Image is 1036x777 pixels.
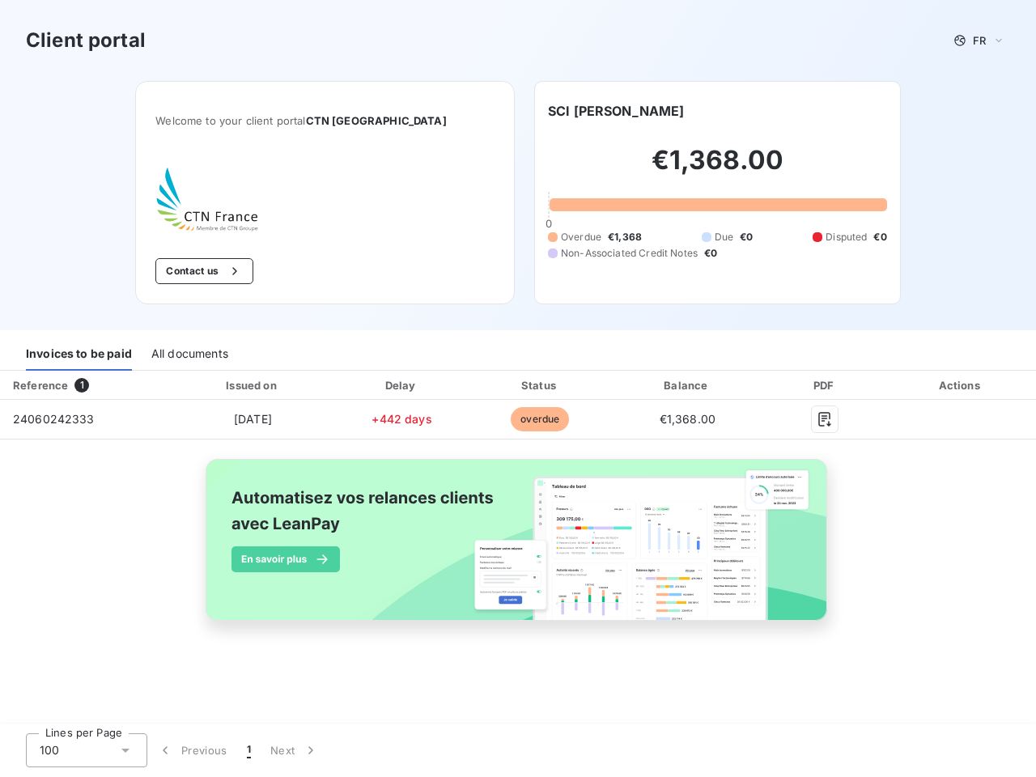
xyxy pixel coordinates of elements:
button: Previous [147,733,237,767]
h2: €1,368.00 [548,144,887,193]
div: Issued on [175,377,331,393]
div: Status [473,377,607,393]
div: Delay [338,377,466,393]
span: 24060242333 [13,412,95,426]
span: Welcome to your client portal [155,114,495,127]
span: €1,368 [608,230,642,244]
span: Due [715,230,733,244]
h3: Client portal [26,26,146,55]
span: €0 [704,246,717,261]
span: 0 [546,217,552,230]
span: +442 days [372,412,431,426]
span: €0 [740,230,753,244]
div: All documents [151,337,228,371]
span: FR [973,34,986,47]
button: 1 [237,733,261,767]
span: 1 [247,742,251,758]
h6: SCI [PERSON_NAME] [548,101,685,121]
span: €0 [873,230,886,244]
div: Invoices to be paid [26,337,132,371]
span: €1,368.00 [660,412,715,426]
span: Overdue [561,230,601,244]
span: Non-Associated Credit Notes [561,246,698,261]
span: 1 [74,378,89,393]
span: CTN [GEOGRAPHIC_DATA] [306,114,447,127]
span: Disputed [826,230,867,244]
div: PDF [767,377,882,393]
div: Reference [13,379,68,392]
span: [DATE] [234,412,272,426]
span: overdue [511,407,569,431]
img: banner [191,449,845,648]
span: 100 [40,742,59,758]
button: Next [261,733,329,767]
div: Actions [889,377,1033,393]
button: Contact us [155,258,253,284]
div: Balance [614,377,762,393]
img: Company logo [155,166,259,232]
